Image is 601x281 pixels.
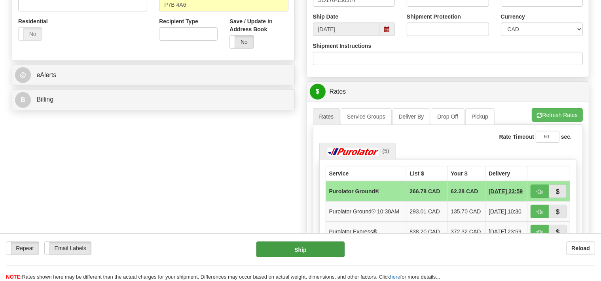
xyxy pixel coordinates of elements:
[566,241,595,255] button: Reload
[571,245,590,251] b: Reload
[326,181,406,202] td: Purolator Ground®
[45,242,91,255] label: Email Labels
[310,84,326,100] span: $
[19,28,42,40] label: No
[326,201,406,221] td: Purolator Ground® 10:30AM
[256,241,345,257] button: Ship
[407,13,461,21] label: Shipment Protection
[341,108,391,125] a: Service Groups
[406,221,447,241] td: 838.20 CAD
[499,133,534,141] label: Rate Timeout
[406,166,447,181] th: List $
[447,221,485,241] td: 372.32 CAD
[392,108,430,125] a: Deliver By
[406,201,447,221] td: 293.01 CAD
[230,36,253,48] label: No
[326,148,381,156] img: Purolator
[310,84,586,100] a: $Rates
[406,181,447,202] td: 266.78 CAD
[313,108,340,125] a: Rates
[6,242,39,255] label: Repeat
[36,72,56,78] span: eAlerts
[326,166,406,181] th: Service
[6,274,22,280] span: NOTE:
[489,228,521,236] span: 1 Day
[532,108,583,122] button: Refresh Rates
[447,181,485,202] td: 62.28 CAD
[485,166,527,181] th: Delivery
[447,201,485,221] td: 135.70 CAD
[229,17,288,33] label: Save / Update in Address Book
[15,67,31,83] span: @
[326,221,406,241] td: Purolator Express®
[382,148,389,154] span: (5)
[15,92,292,108] a: B Billing
[313,42,372,50] label: Shipment Instructions
[15,92,31,108] span: B
[561,133,572,141] label: sec.
[159,17,198,25] label: Recipient Type
[18,17,48,25] label: Residential
[489,207,521,215] span: 2 Days
[431,108,464,125] a: Drop Off
[447,166,485,181] th: Your $
[489,187,523,195] span: 2 Days
[313,13,339,21] label: Ship Date
[465,108,495,125] a: Pickup
[36,96,53,103] span: Billing
[15,67,292,83] a: @ eAlerts
[501,13,525,21] label: Currency
[390,274,400,280] a: here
